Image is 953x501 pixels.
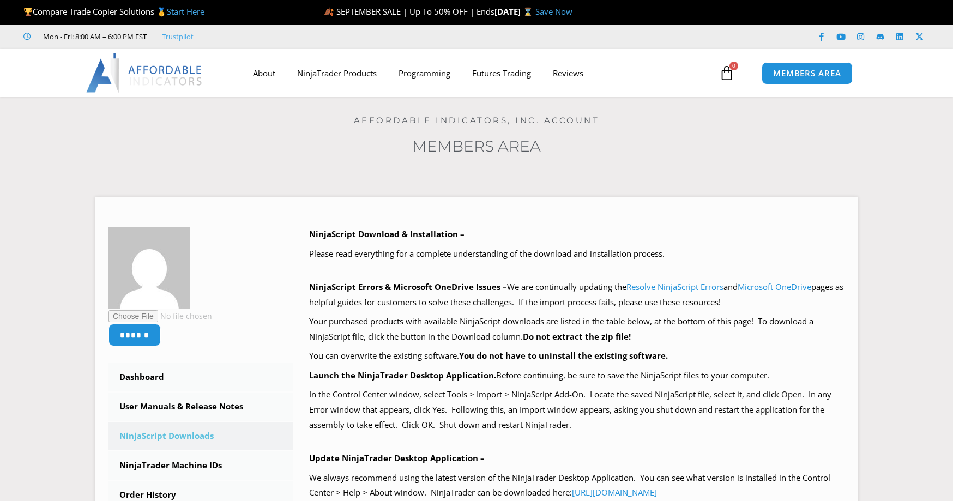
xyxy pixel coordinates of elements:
[23,6,204,17] span: Compare Trade Copier Solutions 🥇
[729,62,738,70] span: 0
[309,470,845,501] p: We always recommend using the latest version of the NinjaTrader Desktop Application. You can see ...
[626,281,723,292] a: Resolve NinjaScript Errors
[309,314,845,345] p: Your purchased products with available NinjaScript downloads are listed in the table below, at th...
[773,69,841,77] span: MEMBERS AREA
[309,370,496,381] b: Launch the NinjaTrader Desktop Application.
[461,61,542,86] a: Futures Trading
[309,246,845,262] p: Please read everything for a complete understanding of the download and installation process.
[412,137,541,155] a: Members Area
[242,61,286,86] a: About
[388,61,461,86] a: Programming
[108,227,190,309] img: 5d566b21cb6bc95574a6c8f88026c6baeb7524c9f807bcd8e7ea5ae4df1a9d90
[542,61,594,86] a: Reviews
[523,331,631,342] b: Do not extract the zip file!
[108,422,293,450] a: NinjaScript Downloads
[309,348,845,364] p: You can overwrite the existing software.
[703,57,751,89] a: 0
[309,228,465,239] b: NinjaScript Download & Installation –
[354,115,600,125] a: Affordable Indicators, Inc. Account
[324,6,494,17] span: 🍂 SEPTEMBER SALE | Up To 50% OFF | Ends
[738,281,811,292] a: Microsoft OneDrive
[286,61,388,86] a: NinjaTrader Products
[242,61,716,86] nav: Menu
[309,281,507,292] b: NinjaScript Errors & Microsoft OneDrive Issues –
[24,8,32,16] img: 🏆
[309,280,845,310] p: We are continually updating the and pages as helpful guides for customers to solve these challeng...
[762,62,853,84] a: MEMBERS AREA
[108,363,293,391] a: Dashboard
[309,387,845,433] p: In the Control Center window, select Tools > Import > NinjaScript Add-On. Locate the saved NinjaS...
[535,6,572,17] a: Save Now
[86,53,203,93] img: LogoAI | Affordable Indicators – NinjaTrader
[162,30,194,43] a: Trustpilot
[459,350,668,361] b: You do not have to uninstall the existing software.
[494,6,535,17] strong: [DATE] ⌛
[40,30,147,43] span: Mon - Fri: 8:00 AM – 6:00 PM EST
[309,452,485,463] b: Update NinjaTrader Desktop Application –
[108,451,293,480] a: NinjaTrader Machine IDs
[309,368,845,383] p: Before continuing, be sure to save the NinjaScript files to your computer.
[108,393,293,421] a: User Manuals & Release Notes
[572,487,657,498] a: [URL][DOMAIN_NAME]
[167,6,204,17] a: Start Here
